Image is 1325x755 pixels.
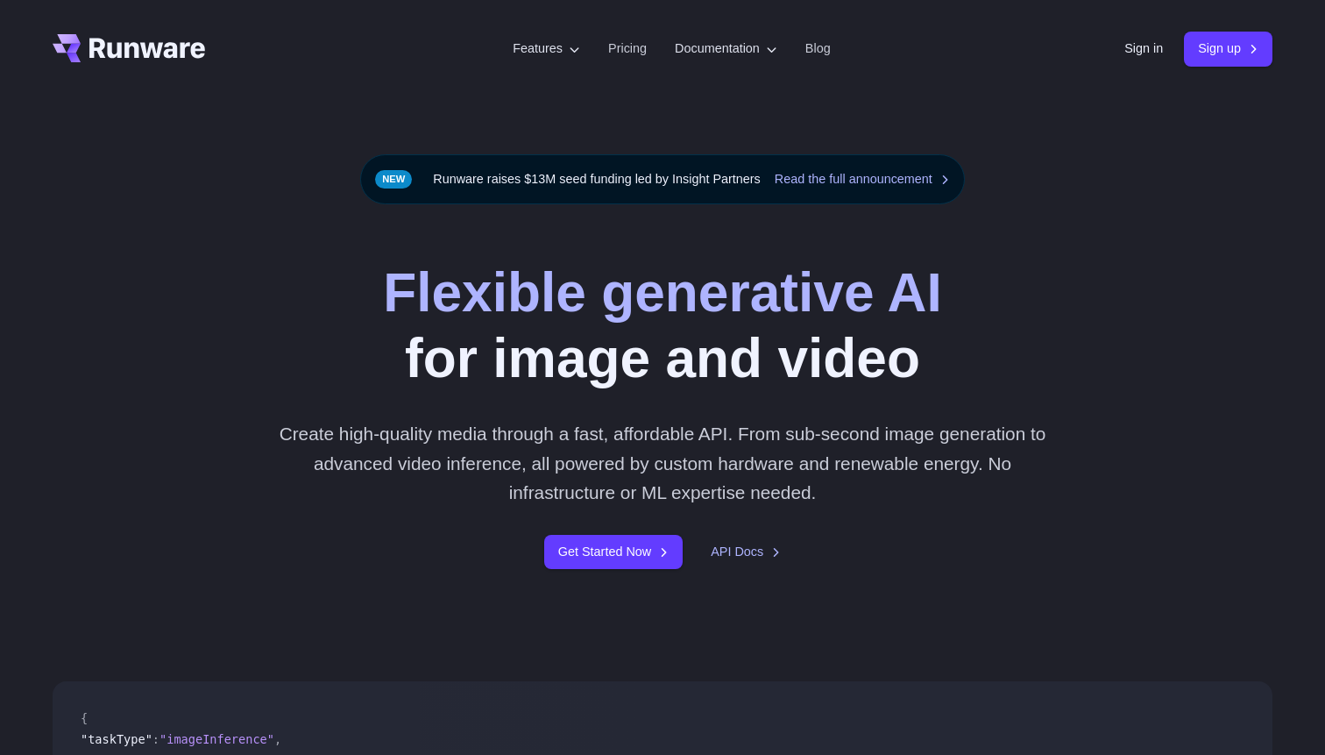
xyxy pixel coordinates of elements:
a: Get Started Now [544,535,683,569]
span: "taskType" [81,732,152,746]
a: Sign in [1124,39,1163,59]
div: Runware raises $13M seed funding led by Insight Partners [360,154,965,204]
a: Blog [805,39,831,59]
a: Go to / [53,34,205,62]
span: , [274,732,281,746]
span: : [152,732,159,746]
strong: Flexible generative AI [383,262,942,323]
a: Read the full announcement [775,169,950,189]
a: API Docs [711,542,781,562]
a: Sign up [1184,32,1272,66]
p: Create high-quality media through a fast, affordable API. From sub-second image generation to adv... [273,419,1053,507]
a: Pricing [608,39,647,59]
label: Documentation [675,39,777,59]
span: { [81,711,88,725]
h1: for image and video [383,260,942,391]
label: Features [513,39,580,59]
span: "imageInference" [159,732,274,746]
